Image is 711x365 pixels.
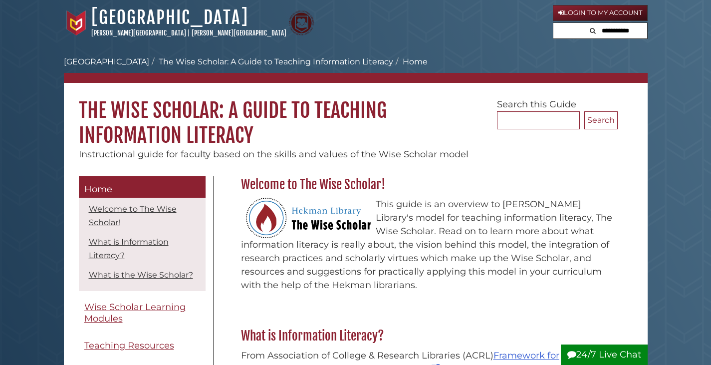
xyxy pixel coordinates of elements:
[289,10,314,35] img: Calvin Theological Seminary
[64,56,648,83] nav: breadcrumb
[236,177,618,193] h2: Welcome to The Wise Scholar!
[192,29,286,37] a: [PERSON_NAME][GEOGRAPHIC_DATA]
[91,6,248,28] a: [GEOGRAPHIC_DATA]
[561,345,648,365] button: 24/7 Live Chat
[64,83,648,148] h1: The Wise Scholar: A Guide to Teaching Information Literacy
[159,57,393,66] a: The Wise Scholar: A Guide to Teaching Information Literacy
[84,184,112,195] span: Home
[91,29,186,37] a: [PERSON_NAME][GEOGRAPHIC_DATA]
[79,296,206,330] a: Wise Scholar Learning Modules
[188,29,190,37] span: |
[236,328,618,344] h2: What is Information Literacy?
[584,111,618,129] button: Search
[393,56,428,68] li: Home
[79,335,206,357] a: Teaching Resources
[590,27,596,34] i: Search
[84,340,174,351] span: Teaching Resources
[64,10,89,35] img: Calvin University
[587,23,599,36] button: Search
[89,270,193,280] a: What is the Wise Scholar?
[89,204,177,227] a: Welcome to The Wise Scholar!
[79,176,206,198] a: Home
[553,5,648,21] a: Login to My Account
[89,237,169,260] a: What is Information Literacy?
[84,302,186,324] span: Wise Scholar Learning Modules
[79,149,469,160] span: Instructional guide for faculty based on the skills and values of the Wise Scholar model
[64,57,149,66] a: [GEOGRAPHIC_DATA]
[241,198,613,292] p: This guide is an overview to [PERSON_NAME] Library's model for teaching information literacy, The...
